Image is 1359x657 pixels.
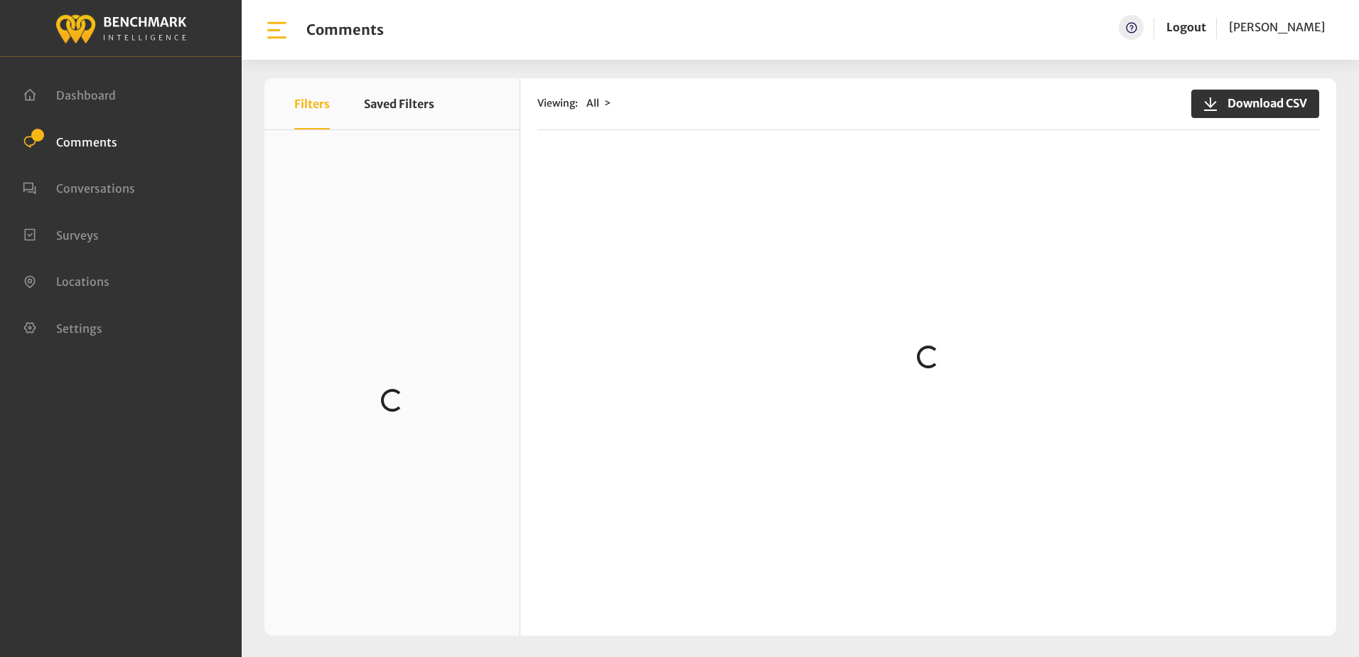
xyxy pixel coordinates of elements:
span: Conversations [56,181,135,196]
span: Surveys [56,228,99,242]
a: [PERSON_NAME] [1229,15,1325,40]
span: [PERSON_NAME] [1229,20,1325,34]
span: Locations [56,274,109,289]
span: Settings [56,321,102,335]
a: Comments [23,134,117,148]
span: All [586,97,599,109]
span: Dashboard [56,88,116,102]
a: Locations [23,273,109,287]
a: Dashboard [23,87,116,101]
a: Conversations [23,180,135,194]
a: Logout [1166,20,1206,34]
a: Surveys [23,227,99,241]
img: bar [264,18,289,43]
button: Download CSV [1191,90,1319,118]
span: Comments [56,134,117,149]
button: Filters [294,78,330,129]
a: Logout [1166,15,1206,40]
button: Saved Filters [364,78,434,129]
span: Download CSV [1219,95,1307,112]
span: Viewing: [537,96,578,111]
a: Settings [23,320,102,334]
h1: Comments [306,21,384,38]
img: benchmark [55,11,187,46]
